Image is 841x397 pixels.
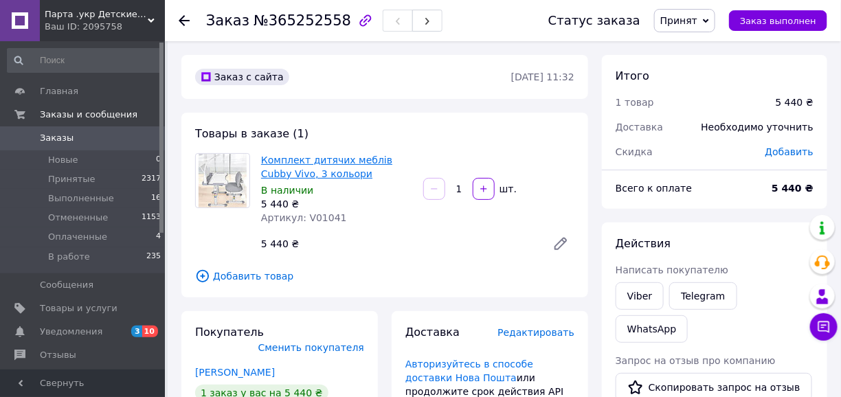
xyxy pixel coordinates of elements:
[772,183,814,194] b: 5 440 ₴
[258,342,364,353] span: Сменить покупателя
[496,182,518,196] div: шт.
[261,197,412,211] div: 5 440 ₴
[616,282,664,310] a: Viber
[48,251,90,263] span: В работе
[765,146,814,157] span: Добавить
[497,327,574,338] span: Редактировать
[195,269,574,284] span: Добавить товар
[195,69,289,85] div: Заказ с сайта
[616,146,653,157] span: Скидка
[40,85,78,98] span: Главная
[511,71,574,82] time: [DATE] 11:32
[45,8,148,21] span: Парта .укр Детские парты, письменные столы и кресла.
[142,173,161,185] span: 2317
[616,122,663,133] span: Доставка
[616,264,728,275] span: Написать покупателю
[151,192,161,205] span: 16
[810,313,838,341] button: Чат с покупателем
[405,359,533,383] a: Авторизуйтесь в способе доставки Нова Пошта
[48,154,78,166] span: Новые
[40,349,76,361] span: Отзывы
[142,212,161,224] span: 1153
[261,155,392,179] a: Комплект дитячих меблів Cubby Vivo, 3 кольори
[616,97,654,108] span: 1 товар
[660,15,697,26] span: Принят
[195,127,309,140] span: Товары в заказе (1)
[616,355,776,366] span: Запрос на отзыв про компанию
[48,173,96,185] span: Принятые
[256,234,541,253] div: 5 440 ₴
[131,326,142,337] span: 3
[693,112,822,142] div: Необходимо уточнить
[616,237,671,250] span: Действия
[195,367,275,378] a: [PERSON_NAME]
[616,315,688,343] a: WhatsApp
[405,326,460,339] span: Доставка
[48,231,107,243] span: Оплаченные
[48,192,114,205] span: Выполненные
[48,212,108,224] span: Отмененные
[40,279,93,291] span: Сообщения
[40,109,137,121] span: Заказы и сообщения
[616,69,649,82] span: Итого
[156,231,161,243] span: 4
[199,154,247,207] img: Комплект дитячих меблів Cubby Vivo, 3 кольори
[740,16,816,26] span: Заказ выполнен
[776,95,814,109] div: 5 440 ₴
[261,185,313,196] span: В наличии
[669,282,737,310] a: Telegram
[7,48,162,73] input: Поиск
[206,12,249,29] span: Заказ
[156,154,161,166] span: 0
[548,14,640,27] div: Статус заказа
[40,132,74,144] span: Заказы
[142,326,158,337] span: 10
[547,230,574,258] a: Редактировать
[45,21,165,33] div: Ваш ID: 2095758
[729,10,827,31] button: Заказ выполнен
[40,302,117,315] span: Товары и услуги
[146,251,161,263] span: 235
[261,212,347,223] span: Артикул: V01041
[254,12,351,29] span: №365252558
[616,183,692,194] span: Всего к оплате
[195,326,264,339] span: Покупатель
[40,326,102,338] span: Уведомления
[179,14,190,27] div: Вернуться назад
